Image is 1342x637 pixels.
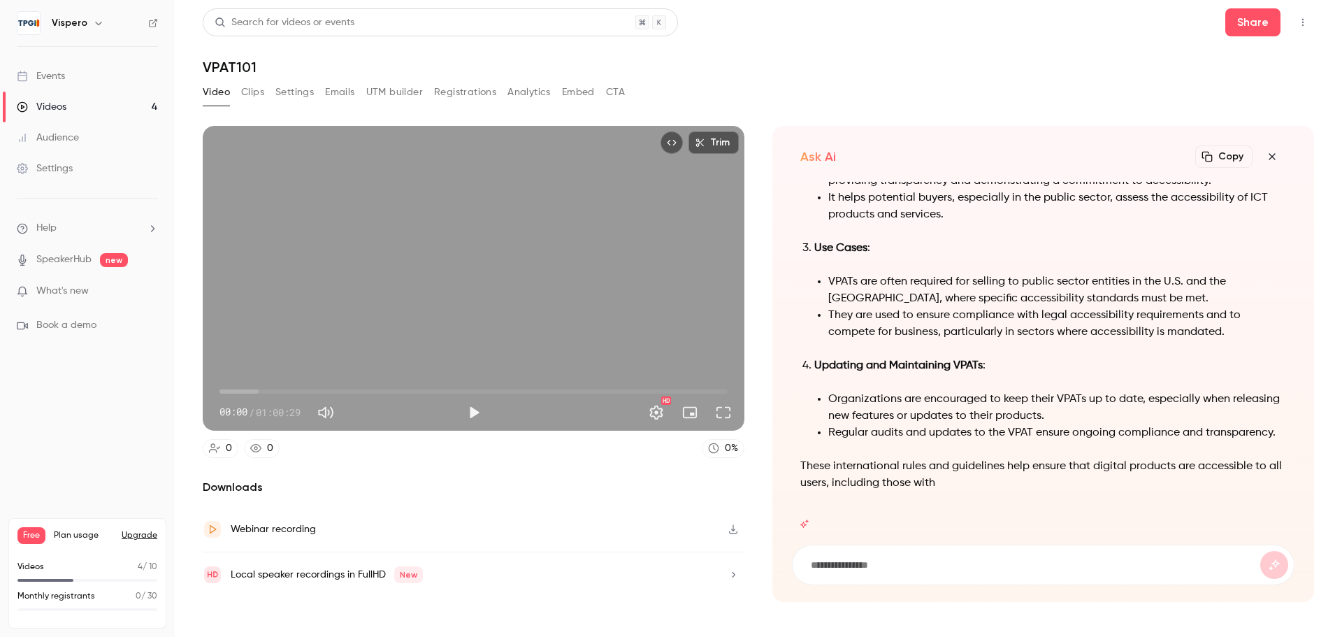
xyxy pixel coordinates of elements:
[828,273,1286,307] li: VPATs are often required for selling to public sector entities in the U.S. and the [GEOGRAPHIC_DA...
[325,81,354,103] button: Emails
[434,81,496,103] button: Registrations
[244,439,280,458] a: 0
[1225,8,1280,36] button: Share
[814,240,1286,257] p: :
[226,441,232,456] div: 0
[709,399,737,427] button: Full screen
[814,360,983,371] strong: Updating and Maintaining VPATs
[814,357,1286,374] p: :
[725,441,738,456] div: 0 %
[36,252,92,267] a: SpeakerHub
[366,81,423,103] button: UTM builder
[800,148,836,165] h2: Ask Ai
[219,405,301,420] div: 00:00
[507,81,551,103] button: Analytics
[460,399,488,427] button: Play
[231,521,316,538] div: Webinar recording
[267,441,273,456] div: 0
[36,318,96,333] span: Book a demo
[702,439,744,458] a: 0%
[661,131,683,154] button: Embed video
[136,592,141,601] span: 0
[814,243,867,254] strong: Use Cases
[249,405,254,420] span: /
[828,391,1286,424] li: Organizations are encouraged to keep their VPATs up to date, especially when releasing new featur...
[1195,145,1253,168] button: Copy
[17,221,158,236] li: help-dropdown-opener
[661,396,671,405] div: HD
[36,284,89,299] span: What's new
[256,405,301,420] span: 01:00:29
[203,59,1314,76] h1: VPAT101
[219,405,247,420] span: 00:00
[138,563,143,571] span: 4
[606,81,625,103] button: CTA
[562,81,595,103] button: Embed
[122,530,157,541] button: Upgrade
[203,479,744,496] h2: Downloads
[828,189,1286,223] li: It helps potential buyers, especially in the public sector, assess the accessibility of ICT produ...
[688,131,739,154] button: Trim
[17,100,66,114] div: Videos
[17,561,44,573] p: Videos
[54,530,113,541] span: Plan usage
[676,399,704,427] button: Turn on miniplayer
[36,221,57,236] span: Help
[136,590,157,603] p: / 30
[215,15,354,30] div: Search for videos or events
[800,458,1286,492] p: These international rules and guidelines help ensure that digital products are accessible to all ...
[312,399,340,427] button: Mute
[17,131,79,145] div: Audience
[394,566,423,583] span: New
[241,81,264,103] button: Clips
[100,253,128,267] span: new
[17,527,45,544] span: Free
[231,566,423,583] div: Local speaker recordings in FullHD
[17,12,40,34] img: Vispero
[275,81,314,103] button: Settings
[828,424,1286,441] li: Regular audits and updates to the VPAT ensure ongoing compliance and transparency.
[52,16,87,30] h6: Vispero
[203,439,238,458] a: 0
[203,81,230,103] button: Video
[17,162,73,176] div: Settings
[17,590,95,603] p: Monthly registrants
[138,561,157,573] p: / 10
[828,307,1286,341] li: They are used to ensure compliance with legal accessibility requirements and to compete for busin...
[642,399,670,427] button: Settings
[1292,11,1314,34] button: Top Bar Actions
[17,69,65,83] div: Events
